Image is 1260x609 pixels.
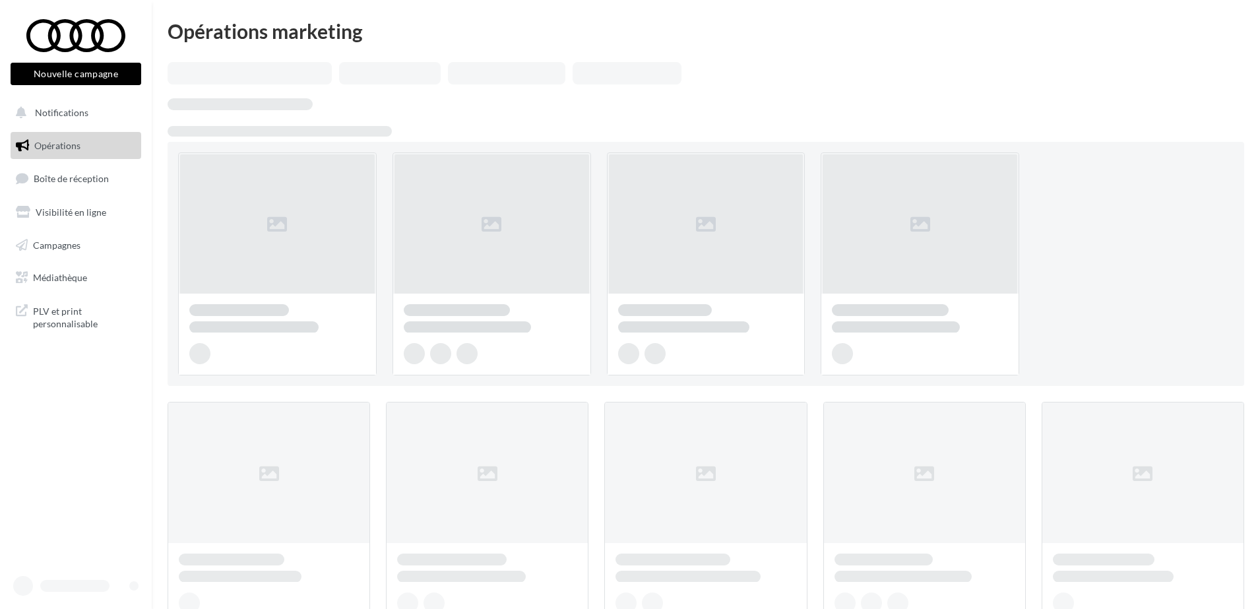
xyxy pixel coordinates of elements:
span: Visibilité en ligne [36,207,106,218]
div: Opérations marketing [168,21,1244,41]
span: Boîte de réception [34,173,109,184]
span: PLV et print personnalisable [33,302,136,331]
a: Campagnes [8,232,144,259]
a: Visibilité en ligne [8,199,144,226]
span: Opérations [34,140,80,151]
a: Opérations [8,132,144,160]
a: PLV et print personnalisable [8,297,144,336]
span: Médiathèque [33,272,87,283]
button: Nouvelle campagne [11,63,141,85]
span: Notifications [35,107,88,118]
button: Notifications [8,99,139,127]
a: Médiathèque [8,264,144,292]
span: Campagnes [33,239,80,250]
a: Boîte de réception [8,164,144,193]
